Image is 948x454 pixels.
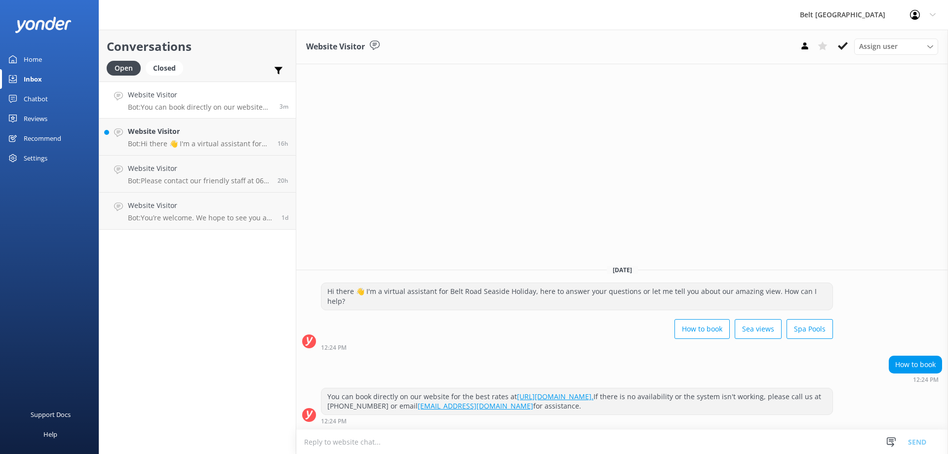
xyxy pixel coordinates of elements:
div: How to book [889,356,942,373]
div: Closed [146,61,183,76]
span: Aug 22 2025 12:24pm (UTC +12:00) Pacific/Auckland [279,102,288,111]
strong: 12:24 PM [321,345,347,351]
h4: Website Visitor [128,126,270,137]
span: Assign user [859,41,898,52]
h4: Website Visitor [128,89,272,100]
button: How to book [674,319,730,339]
a: [URL][DOMAIN_NAME]. [517,392,593,401]
div: Inbox [24,69,42,89]
div: Open [107,61,141,76]
a: Website VisitorBot:Hi there 👋 I'm a virtual assistant for Belt Road Seaside Holiday, here to answ... [99,119,296,156]
div: Aug 22 2025 12:24pm (UTC +12:00) Pacific/Auckland [889,376,942,383]
a: [EMAIL_ADDRESS][DOMAIN_NAME] [418,401,533,411]
p: Bot: You’re welcome. We hope to see you at [GEOGRAPHIC_DATA]! [128,213,274,222]
span: Aug 21 2025 04:13pm (UTC +12:00) Pacific/Auckland [277,176,288,185]
h2: Conversations [107,37,288,56]
div: Aug 22 2025 12:24pm (UTC +12:00) Pacific/Auckland [321,417,833,424]
div: Help [43,424,57,444]
div: Chatbot [24,89,48,109]
div: Settings [24,148,47,168]
p: Bot: You can book directly on our website for the best rates at [URL][DOMAIN_NAME]. If there is n... [128,103,272,112]
div: Recommend [24,128,61,148]
a: Open [107,62,146,73]
div: Home [24,49,42,69]
a: Website VisitorBot:You’re welcome. We hope to see you at [GEOGRAPHIC_DATA]!1d [99,193,296,230]
div: Aug 22 2025 12:24pm (UTC +12:00) Pacific/Auckland [321,344,833,351]
a: Website VisitorBot:You can book directly on our website for the best rates at [URL][DOMAIN_NAME].... [99,82,296,119]
div: Support Docs [31,405,71,424]
span: Aug 20 2025 06:23pm (UTC +12:00) Pacific/Auckland [281,213,288,222]
button: Sea views [735,319,782,339]
a: Website VisitorBot:Please contact our friendly staff at 06 758 0228, or email [EMAIL_ADDRESS][DOM... [99,156,296,193]
span: Aug 21 2025 07:52pm (UTC +12:00) Pacific/Auckland [277,139,288,148]
div: You can book directly on our website for the best rates at If there is no availability or the sys... [321,388,832,414]
span: [DATE] [607,266,638,274]
p: Bot: Please contact our friendly staff at 06 758 0228, or email [EMAIL_ADDRESS][DOMAIN_NAME]. The... [128,176,270,185]
p: Bot: Hi there 👋 I'm a virtual assistant for Belt Road Seaside Holiday, here to answer your questi... [128,139,270,148]
h3: Website Visitor [306,41,365,53]
strong: 12:24 PM [913,377,939,383]
button: Spa Pools [787,319,833,339]
a: Closed [146,62,188,73]
strong: 12:24 PM [321,418,347,424]
img: yonder-white-logo.png [15,17,72,33]
div: Assign User [854,39,938,54]
h4: Website Visitor [128,200,274,211]
div: Hi there 👋 I'm a virtual assistant for Belt Road Seaside Holiday, here to answer your questions o... [321,283,832,309]
div: Reviews [24,109,47,128]
h4: Website Visitor [128,163,270,174]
